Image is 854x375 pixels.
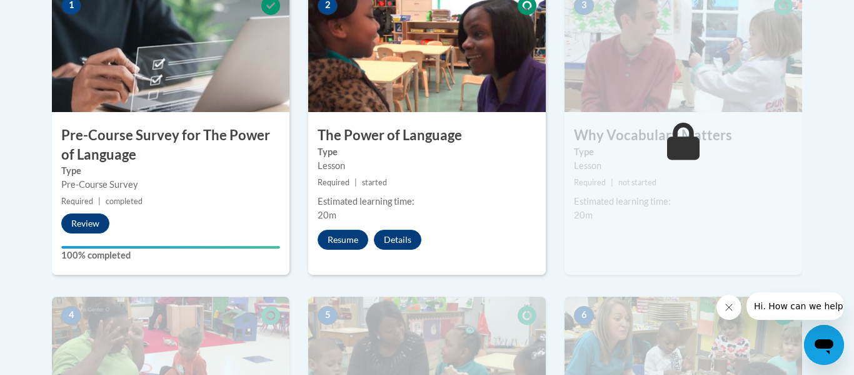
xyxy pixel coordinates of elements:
[374,230,421,250] button: Details
[61,197,93,206] span: Required
[804,325,844,365] iframe: Button to launch messaging window
[318,306,338,325] span: 5
[308,126,546,145] h3: The Power of Language
[318,178,349,187] span: Required
[354,178,357,187] span: |
[574,306,594,325] span: 6
[61,213,109,234] button: Review
[98,197,101,206] span: |
[574,210,593,220] span: 20m
[746,292,844,320] iframe: Message from company
[318,230,368,250] button: Resume
[574,159,793,173] div: Lesson
[318,145,536,159] label: Type
[106,197,143,206] span: completed
[61,249,280,262] label: 100% completed
[618,178,656,187] span: not started
[52,126,289,165] h3: Pre-Course Survey for The Power of Language
[574,195,793,208] div: Estimated learning time:
[61,246,280,249] div: Your progress
[61,306,81,325] span: 4
[716,295,741,320] iframe: Close message
[318,195,536,208] div: Estimated learning time:
[565,126,802,145] h3: Why Vocabulary Matters
[574,178,606,187] span: Required
[318,210,336,220] span: 20m
[611,178,613,187] span: |
[8,9,101,19] span: Hi. How can we help?
[318,159,536,173] div: Lesson
[61,178,280,192] div: Pre-Course Survey
[61,164,280,178] label: Type
[574,145,793,159] label: Type
[362,178,387,187] span: started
